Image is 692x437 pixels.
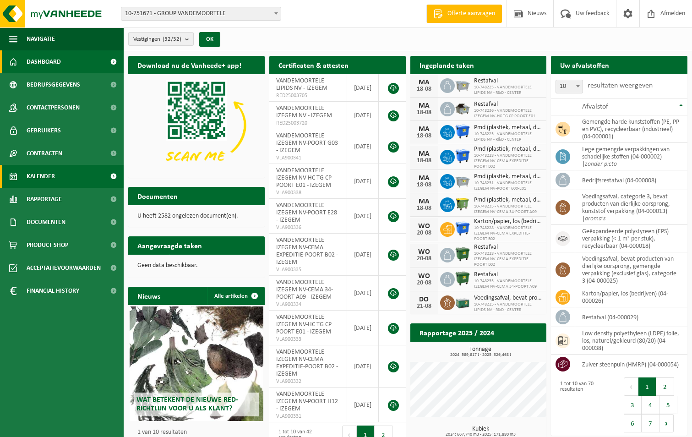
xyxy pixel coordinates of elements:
h2: Ingeplande taken [410,56,483,74]
td: [DATE] [347,345,379,388]
img: PB-LB-0680-HPE-GN-01 [455,294,470,310]
td: bedrijfsrestafval (04-000008) [575,170,687,190]
h2: Certificaten & attesten [269,56,358,74]
div: MA [415,126,433,133]
img: WB-1100-HPE-BE-01 [455,124,470,139]
button: Next [659,414,674,432]
span: VLA900341 [276,154,340,162]
td: [DATE] [347,276,379,311]
div: MA [415,150,433,158]
span: VLA900333 [276,336,340,343]
span: Afvalstof [582,103,608,110]
span: Navigatie [27,27,55,50]
td: karton/papier, los (bedrijven) (04-000026) [575,287,687,307]
div: MA [415,102,433,109]
span: Offerte aanvragen [445,9,497,18]
button: 6 [624,414,642,432]
span: Documenten [27,211,65,234]
img: WB-1100-HPE-GN-50 [455,196,470,212]
span: 10 [556,80,583,93]
div: 18-08 [415,182,433,188]
span: VANDEMOORTELE IZEGEM NV - IZEGEM [276,105,332,119]
span: VANDEMOORTELE IZEGEM NV-CEMA EXPEDITIE-POORT B02 - IZEGEM [276,349,338,377]
span: Restafval [474,244,542,251]
h3: Tonnage [415,346,547,357]
a: Alle artikelen [207,287,264,305]
img: WB-5000-GAL-GY-01 [455,100,470,116]
button: 4 [642,396,659,414]
img: WB-2500-GAL-GY-01 [455,173,470,188]
i: zonder picto [585,161,617,168]
td: lege gemengde verpakkingen van schadelijke stoffen (04-000002) | [575,143,687,170]
span: Product Shop [27,234,68,257]
div: 20-08 [415,256,433,262]
button: 3 [624,396,642,414]
td: [DATE] [347,311,379,345]
td: [DATE] [347,102,379,129]
div: 20-08 [415,280,433,286]
div: 18-08 [415,158,433,164]
h2: Aangevraagde taken [128,236,211,254]
span: 10-751671 - GROUP VANDEMOORTELE [121,7,281,21]
span: Wat betekent de nieuwe RED-richtlijn voor u als klant? [136,396,238,412]
span: Restafval [474,77,542,85]
a: Bekijk rapportage [478,341,545,360]
img: WB-2500-GAL-GY-01 [455,77,470,93]
div: DO [415,296,433,303]
img: WB-1100-HPE-GN-01 [455,246,470,262]
span: VANDEMOORTELE IZEGEM NV-POORT E28 - IZEGEM [276,202,337,224]
span: Restafval [474,101,542,108]
span: Bedrijfsgegevens [27,73,80,96]
span: VANDEMOORTELE IZEGEM NV-POORT G03 - IZEGEM [276,132,338,154]
td: [DATE] [347,388,379,422]
img: WB-1100-HPE-BE-01 [455,221,470,236]
span: 10-748235 - VANDEMOORTELE IZEGEM NV-CEMA 34-POORT A09 [474,204,542,215]
span: Rapportage [27,188,62,211]
h2: Rapportage 2025 / 2024 [410,323,503,341]
span: 10-748225 - VANDEMOORTELE LIPIDS NV - R&D - CENTER [474,131,542,142]
img: WB-1100-HPE-BE-01 [455,148,470,164]
span: RED25003705 [276,92,340,99]
span: 10-748228 - VANDEMOORTELE IZEGEM NV-CEMA EXPEDITIE-POORT B02 [474,153,542,169]
p: 1 van 10 resultaten [137,429,260,436]
span: RED25003720 [276,120,340,127]
div: 18-08 [415,109,433,116]
td: voedingsafval, bevat producten van dierlijke oorsprong, gemengde verpakking (exclusief glas), cat... [575,252,687,287]
td: [DATE] [347,199,379,234]
div: 18-08 [415,133,433,139]
td: geëxpandeerde polystyreen (EPS) verpakking (< 1 m² per stuk), recycleerbaar (04-000018) [575,225,687,252]
td: gemengde harde kunststoffen (PE, PP en PVC), recycleerbaar (industrieel) (04-000001) [575,115,687,143]
span: Pmd (plastiek, metaal, drankkartons) (bedrijven) [474,173,542,180]
div: 20-08 [415,230,433,236]
p: U heeft 2582 ongelezen document(en). [137,213,256,219]
span: VANDEMOORTELE LIPIDS NV - IZEGEM [276,77,327,92]
span: Gebruikers [27,119,61,142]
a: Offerte aanvragen [426,5,502,23]
td: restafval (04-000029) [575,307,687,327]
a: Wat betekent de nieuwe RED-richtlijn voor u als klant? [130,306,263,421]
button: Previous [624,377,638,396]
p: Geen data beschikbaar. [137,262,256,269]
h2: Nieuws [128,287,169,305]
span: 10-748228 - VANDEMOORTELE IZEGEM NV-CEMA EXPEDITIE-POORT B02 [474,225,542,242]
h2: Download nu de Vanheede+ app! [128,56,251,74]
td: low density polyethyleen (LDPE) folie, los, naturel/gekleurd (80/20) (04-000038) [575,327,687,355]
span: 10-748225 - VANDEMOORTELE LIPIDS NV - R&D - CENTER [474,302,542,313]
span: Acceptatievoorwaarden [27,257,101,279]
span: 10 [556,80,583,93]
div: 1 tot 10 van 70 resultaten [556,377,615,433]
span: 10-748236 - VANDEMOORTELE IZEGEM NV-HC TG CP POORT E01 [474,108,542,119]
span: VLA900334 [276,301,340,308]
div: 21-08 [415,303,433,310]
img: WB-1100-HPE-GN-01 [455,271,470,286]
td: [DATE] [347,234,379,276]
td: [DATE] [347,74,379,102]
button: 2 [656,377,674,396]
div: MA [415,198,433,205]
span: VLA900336 [276,224,340,231]
h3: Kubiek [415,426,547,437]
span: VLA900332 [276,378,340,385]
span: VANDEMOORTELE IZEGEM NV-CEMA 34-POORT A09 - IZEGEM [276,279,333,300]
span: VANDEMOORTELE IZEGEM NV-POORT H12 - IZEGEM [276,391,338,412]
td: [DATE] [347,129,379,164]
